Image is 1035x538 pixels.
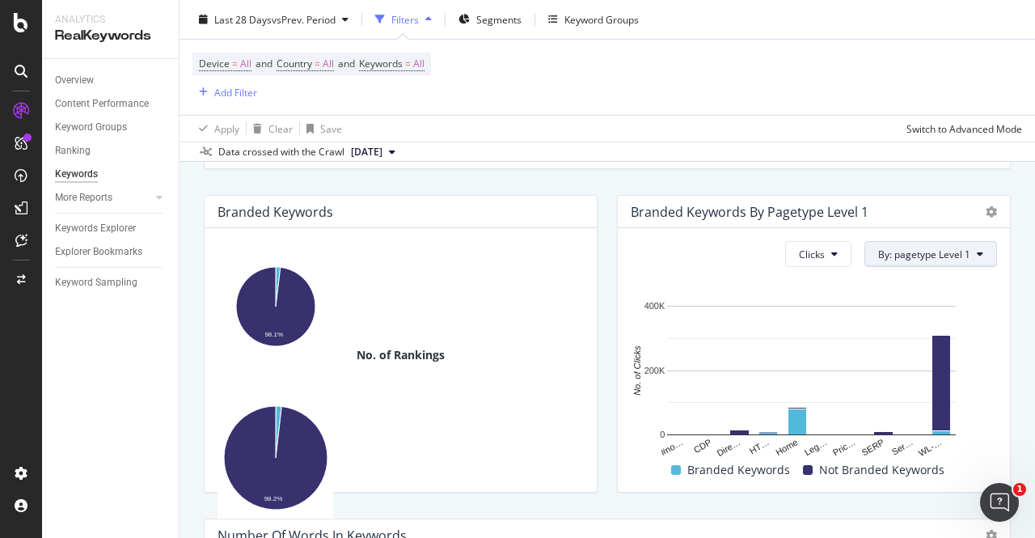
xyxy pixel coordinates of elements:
svg: A chart. [631,298,991,460]
button: Clear [247,116,293,142]
span: = [232,57,238,70]
svg: A chart. [218,259,333,347]
div: Save [320,121,342,135]
span: Country [277,57,312,70]
div: No. of Rankings [218,347,584,363]
svg: A chart. [218,390,333,522]
button: Add Filter [192,83,257,102]
button: Segments [452,6,528,32]
span: By: pagetype Level 1 [878,248,970,261]
a: More Reports [55,189,151,206]
div: Add Filter [214,85,257,99]
div: Keyword Groups [564,12,639,26]
div: Clear [268,121,293,135]
a: Keywords Explorer [55,220,167,237]
button: Clicks [785,241,851,267]
text: 98.2% [264,494,283,502]
span: vs Prev. Period [272,12,336,26]
span: Not Branded Keywords [819,460,944,480]
span: 1 [1013,483,1026,496]
button: Apply [192,116,239,142]
span: Last 28 Days [214,12,272,26]
button: Switch to Advanced Mode [900,116,1022,142]
div: RealKeywords [55,27,166,45]
span: = [405,57,411,70]
span: 2025 Sep. 19th [351,145,382,159]
div: Content Performance [55,95,149,112]
text: Home [774,438,799,458]
text: 0 [660,430,665,440]
span: Branded Keywords [687,460,790,480]
span: and [338,57,355,70]
div: Ranking [55,142,91,159]
text: 200K [644,366,665,375]
div: Keyword Groups [55,119,127,136]
a: Ranking [55,142,167,159]
button: Save [300,116,342,142]
span: All [240,53,251,75]
a: Content Performance [55,95,167,112]
div: Switch to Advanced Mode [906,121,1022,135]
div: Keywords [55,166,98,183]
button: Keyword Groups [542,6,645,32]
div: Overview [55,72,94,89]
span: Keywords [359,57,403,70]
div: Data crossed with the Crawl [218,145,344,159]
span: and [256,57,272,70]
text: No. of Clicks [632,345,642,396]
button: By: pagetype Level 1 [864,241,997,267]
div: More Reports [55,189,112,206]
text: CDP [692,438,713,455]
div: Apply [214,121,239,135]
a: Keyword Sampling [55,274,167,291]
button: Filters [369,6,438,32]
span: Device [199,57,230,70]
span: All [323,53,334,75]
span: Segments [476,12,522,26]
span: = [315,57,320,70]
span: Clicks [799,248,825,261]
text: 98.1% [264,332,283,339]
div: Keywords Explorer [55,220,136,237]
iframe: Intercom live chat [980,483,1019,522]
text: 400K [644,302,665,311]
button: [DATE] [344,142,402,162]
div: Analytics [55,13,166,27]
div: Keyword Sampling [55,274,137,291]
div: Branded Keywords [218,204,333,220]
button: Last 28 DaysvsPrev. Period [192,6,355,32]
text: SERP [860,438,885,458]
a: Explorer Bookmarks [55,244,167,261]
a: Keyword Groups [55,119,167,136]
a: Overview [55,72,167,89]
div: Filters [391,12,419,26]
div: Branded Keywords By pagetype Level 1 [631,204,868,220]
div: Explorer Bookmarks [55,244,142,261]
span: All [413,53,425,75]
a: Keywords [55,166,167,183]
